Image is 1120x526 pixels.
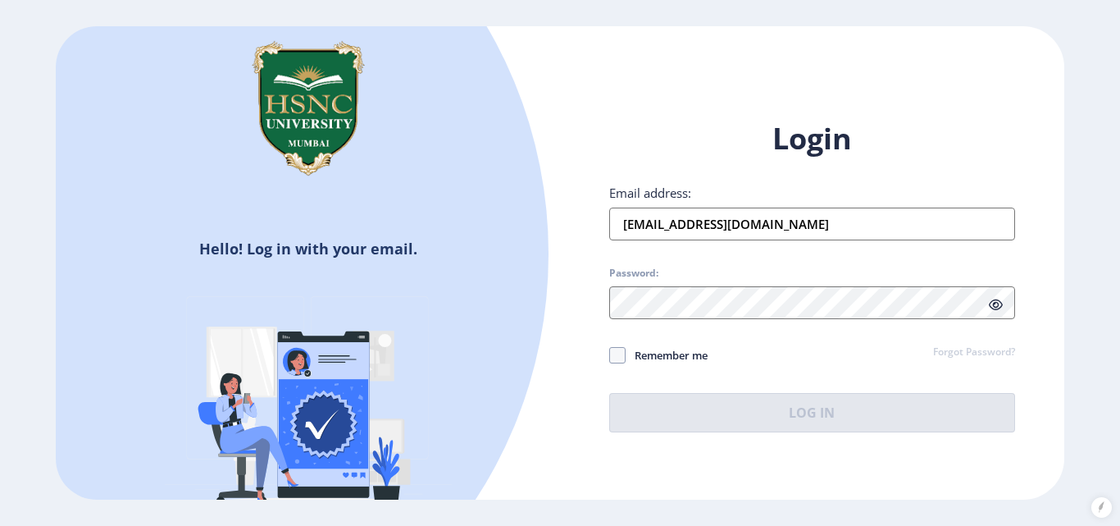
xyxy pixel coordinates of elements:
input: Email address [609,208,1015,240]
label: Password: [609,267,658,280]
label: Email address: [609,185,691,201]
span: Remember me [626,345,708,365]
img: hsnc.png [226,26,390,190]
a: Forgot Password? [933,345,1015,360]
button: Log In [609,393,1015,432]
h1: Login [609,119,1015,158]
